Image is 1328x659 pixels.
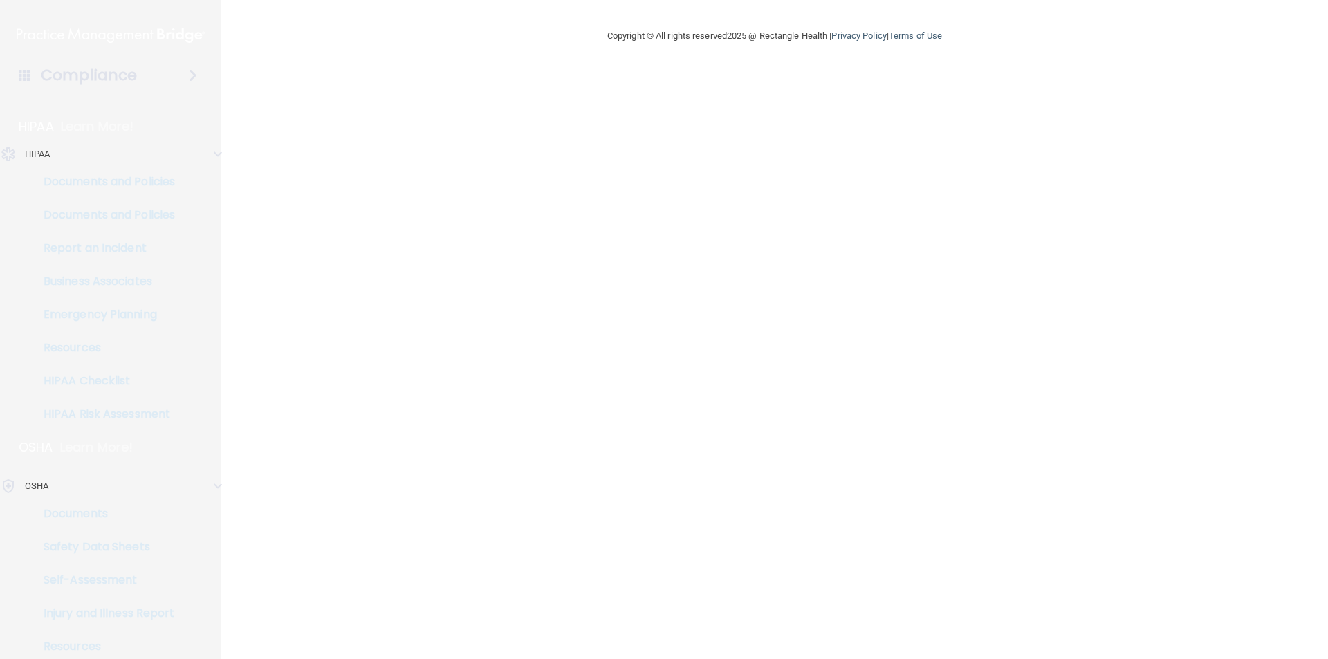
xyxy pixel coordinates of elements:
[9,640,198,653] p: Resources
[9,308,198,322] p: Emergency Planning
[522,14,1027,58] div: Copyright © All rights reserved 2025 @ Rectangle Health | |
[9,407,198,421] p: HIPAA Risk Assessment
[17,21,205,49] img: PMB logo
[9,208,198,222] p: Documents and Policies
[61,118,134,135] p: Learn More!
[19,439,53,456] p: OSHA
[9,275,198,288] p: Business Associates
[9,241,198,255] p: Report an Incident
[9,341,198,355] p: Resources
[9,606,198,620] p: Injury and Illness Report
[889,30,942,41] a: Terms of Use
[9,374,198,388] p: HIPAA Checklist
[41,66,137,85] h4: Compliance
[25,478,48,494] p: OSHA
[60,439,133,456] p: Learn More!
[9,573,198,587] p: Self-Assessment
[9,507,198,521] p: Documents
[831,30,886,41] a: Privacy Policy
[19,118,54,135] p: HIPAA
[9,540,198,554] p: Safety Data Sheets
[9,175,198,189] p: Documents and Policies
[25,146,50,163] p: HIPAA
